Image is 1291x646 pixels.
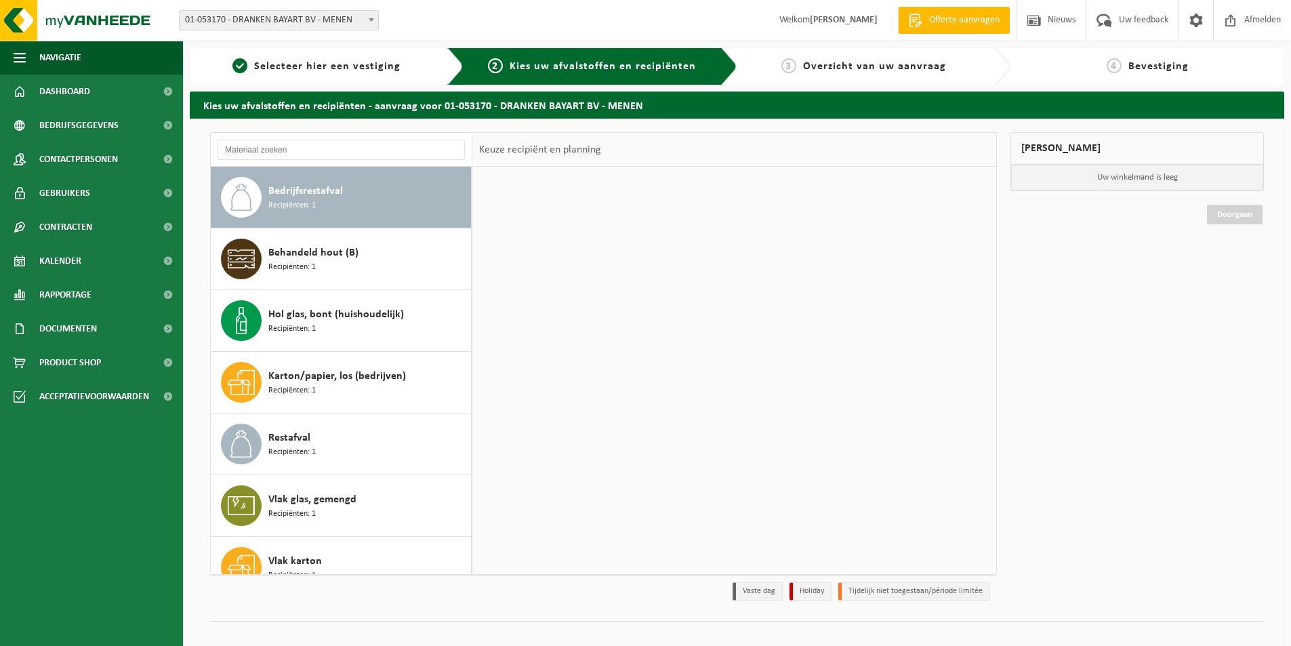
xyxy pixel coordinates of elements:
span: Offerte aanvragen [926,14,1003,27]
span: 01-053170 - DRANKEN BAYART BV - MENEN [180,11,378,30]
span: Contactpersonen [39,142,118,176]
span: Product Shop [39,346,101,380]
button: Bedrijfsrestafval Recipiënten: 1 [211,167,472,228]
button: Vlak karton Recipiënten: 1 [211,537,472,598]
h2: Kies uw afvalstoffen en recipiënten - aanvraag voor 01-053170 - DRANKEN BAYART BV - MENEN [190,92,1284,118]
span: Recipiënten: 1 [268,384,316,397]
span: 4 [1107,58,1122,73]
span: 2 [488,58,503,73]
button: Vlak glas, gemengd Recipiënten: 1 [211,475,472,537]
span: Recipiënten: 1 [268,508,316,521]
span: Karton/papier, los (bedrijven) [268,368,406,384]
span: Recipiënten: 1 [268,261,316,274]
a: Offerte aanvragen [898,7,1010,34]
span: Navigatie [39,41,81,75]
span: Vlak glas, gemengd [268,491,356,508]
span: Recipiënten: 1 [268,323,316,336]
button: Karton/papier, los (bedrijven) Recipiënten: 1 [211,352,472,413]
li: Tijdelijk niet toegestaan/période limitée [838,582,990,601]
span: Kalender [39,244,81,278]
span: Behandeld hout (B) [268,245,358,261]
span: Kies uw afvalstoffen en recipiënten [510,61,696,72]
span: Restafval [268,430,310,446]
span: Recipiënten: 1 [268,199,316,212]
button: Behandeld hout (B) Recipiënten: 1 [211,228,472,290]
p: Uw winkelmand is leeg [1011,165,1263,190]
strong: [PERSON_NAME] [810,15,878,25]
span: Acceptatievoorwaarden [39,380,149,413]
li: Holiday [790,582,832,601]
input: Materiaal zoeken [218,140,465,160]
span: Vlak karton [268,553,322,569]
span: Bevestiging [1128,61,1189,72]
button: Hol glas, bont (huishoudelijk) Recipiënten: 1 [211,290,472,352]
span: 01-053170 - DRANKEN BAYART BV - MENEN [179,10,379,31]
span: Bedrijfsrestafval [268,183,343,199]
span: Gebruikers [39,176,90,210]
a: 1Selecteer hier een vestiging [197,58,436,75]
span: Recipiënten: 1 [268,569,316,582]
span: 1 [232,58,247,73]
span: Contracten [39,210,92,244]
button: Restafval Recipiënten: 1 [211,413,472,475]
div: Keuze recipiënt en planning [472,133,608,167]
span: Documenten [39,312,97,346]
span: Rapportage [39,278,91,312]
span: Bedrijfsgegevens [39,108,119,142]
span: Selecteer hier een vestiging [254,61,401,72]
span: Overzicht van uw aanvraag [803,61,946,72]
div: [PERSON_NAME] [1010,132,1264,165]
a: Doorgaan [1207,205,1263,224]
span: Dashboard [39,75,90,108]
span: Recipiënten: 1 [268,446,316,459]
span: 3 [781,58,796,73]
li: Vaste dag [733,582,783,601]
span: Hol glas, bont (huishoudelijk) [268,306,404,323]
